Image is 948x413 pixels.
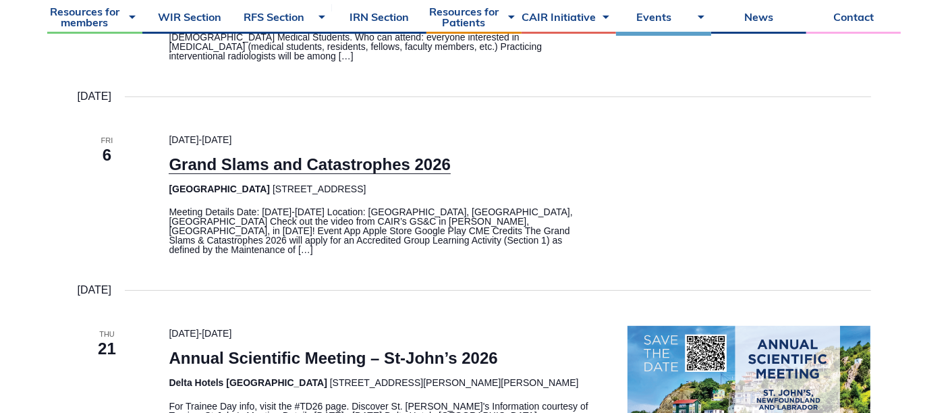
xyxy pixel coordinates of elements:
span: [GEOGRAPHIC_DATA] [169,184,270,194]
span: [DATE] [202,134,231,145]
span: Thu [78,329,137,340]
time: - [169,134,231,145]
a: Grand Slams and Catastrophes 2026 [169,155,451,174]
span: Delta Hotels [GEOGRAPHIC_DATA] [169,377,327,388]
span: Fri [78,135,137,146]
p: Meeting Details Date: [DATE]-[DATE] Location: [GEOGRAPHIC_DATA], [GEOGRAPHIC_DATA], [GEOGRAPHIC_D... [169,207,595,254]
time: [DATE] [78,281,111,299]
span: 21 [78,337,137,360]
span: [DATE] [202,328,231,339]
span: 6 [78,144,137,167]
time: - [169,328,231,339]
span: [DATE] [169,134,198,145]
span: [DATE] [169,328,198,339]
span: [STREET_ADDRESS] [273,184,366,194]
time: [DATE] [78,88,111,105]
span: [STREET_ADDRESS][PERSON_NAME][PERSON_NAME] [330,377,579,388]
p: Hosted via Zoom, this session will take place on [DATE] 8:00 PM EST and include presentations and... [169,13,595,61]
a: Annual Scientific Meeting – St-John’s 2026 [169,349,497,368]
